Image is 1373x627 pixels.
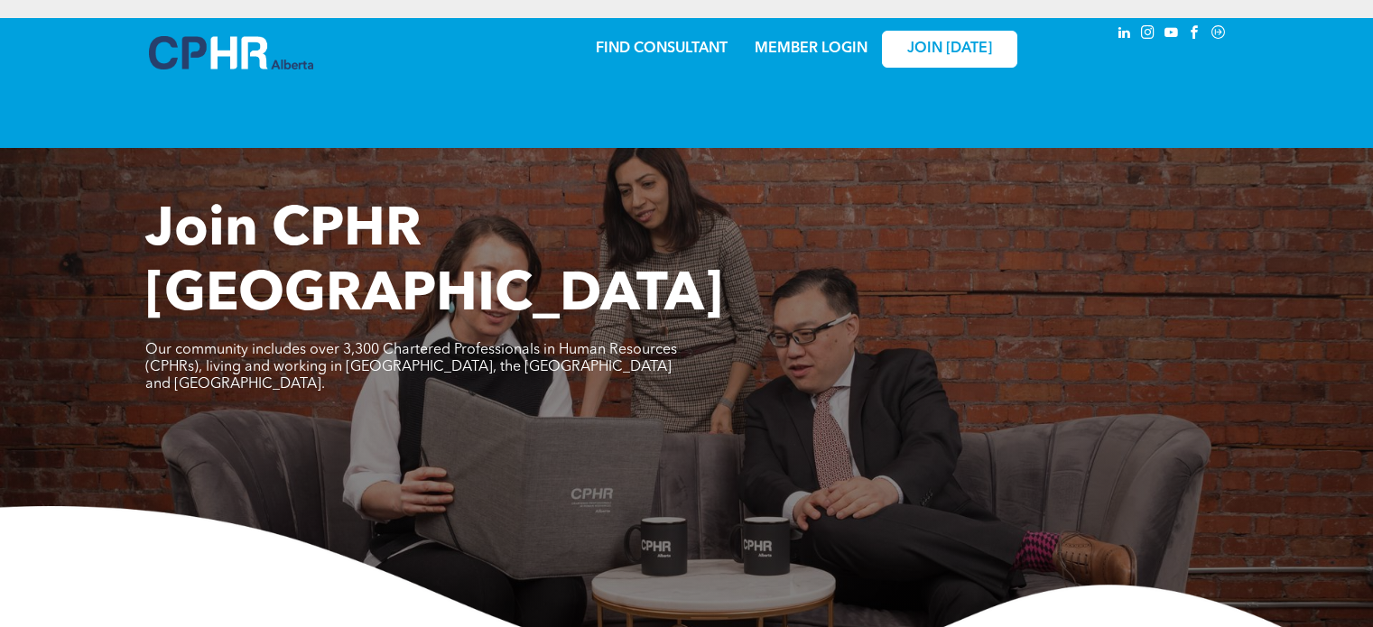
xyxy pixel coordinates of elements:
[149,36,313,69] img: A blue and white logo for cp alberta
[1162,23,1182,47] a: youtube
[145,343,677,392] span: Our community includes over 3,300 Chartered Professionals in Human Resources (CPHRs), living and ...
[596,41,728,56] a: FIND CONSULTANT
[1209,23,1229,47] a: Social network
[1185,23,1205,47] a: facebook
[145,204,723,323] span: Join CPHR [GEOGRAPHIC_DATA]
[1115,23,1135,47] a: linkedin
[907,41,992,58] span: JOIN [DATE]
[755,41,867,56] a: MEMBER LOGIN
[882,31,1017,68] a: JOIN [DATE]
[1138,23,1158,47] a: instagram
